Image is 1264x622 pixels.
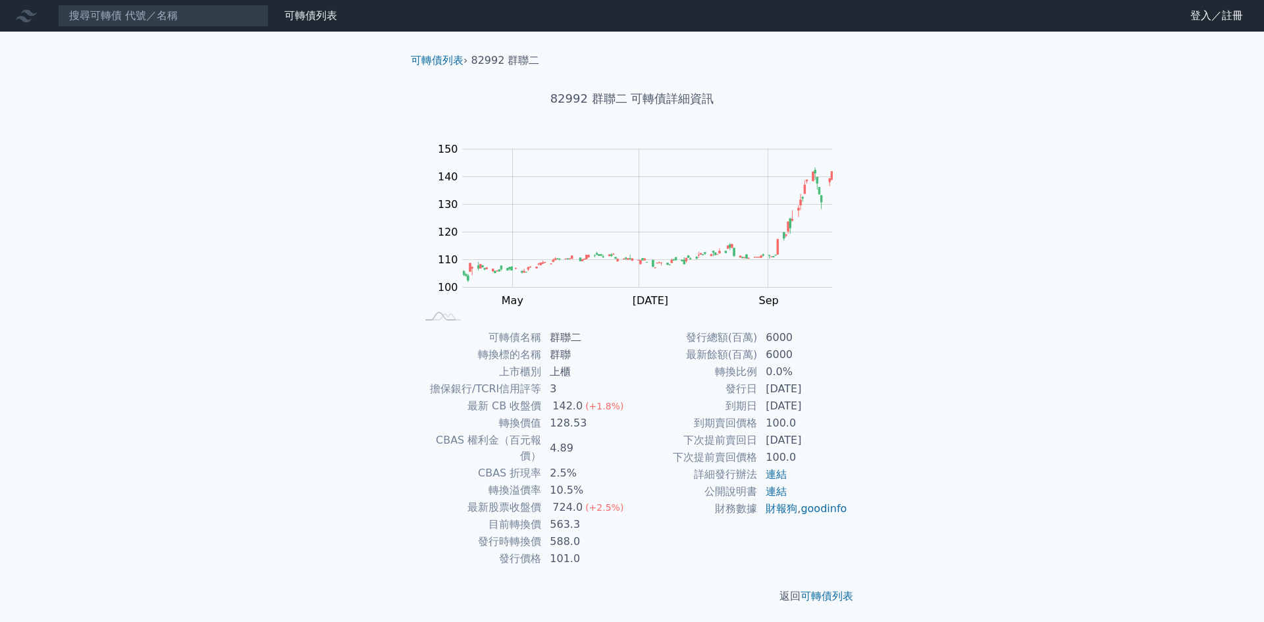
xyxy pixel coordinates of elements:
[632,449,758,466] td: 下次提前賣回價格
[542,329,632,346] td: 群聯二
[632,466,758,483] td: 詳細發行辦法
[438,170,458,183] tspan: 140
[758,380,848,398] td: [DATE]
[758,449,848,466] td: 100.0
[471,53,540,68] li: 82992 群聯二
[416,465,542,482] td: CBAS 折現率
[550,500,585,515] div: 724.0
[758,398,848,415] td: [DATE]
[542,346,632,363] td: 群聯
[416,516,542,533] td: 目前轉換價
[766,468,787,480] a: 連結
[758,363,848,380] td: 0.0%
[632,329,758,346] td: 發行總額(百萬)
[632,380,758,398] td: 發行日
[542,533,632,550] td: 588.0
[758,346,848,363] td: 6000
[759,294,779,307] tspan: Sep
[542,415,632,432] td: 128.53
[801,502,847,515] a: goodinfo
[284,9,337,22] a: 可轉債列表
[632,415,758,432] td: 到期賣回價格
[632,483,758,500] td: 公開說明書
[416,533,542,550] td: 發行時轉換價
[542,465,632,482] td: 2.5%
[416,329,542,346] td: 可轉債名稱
[542,482,632,499] td: 10.5%
[766,502,797,515] a: 財報狗
[766,485,787,498] a: 連結
[416,363,542,380] td: 上市櫃別
[416,415,542,432] td: 轉換價值
[758,500,848,517] td: ,
[431,143,853,307] g: Chart
[438,226,458,238] tspan: 120
[585,401,623,411] span: (+1.8%)
[416,432,542,465] td: CBAS 權利金（百元報價）
[438,253,458,266] tspan: 110
[758,329,848,346] td: 6000
[550,398,585,414] div: 142.0
[416,380,542,398] td: 擔保銀行/TCRI信用評等
[438,281,458,294] tspan: 100
[542,516,632,533] td: 563.3
[1180,5,1253,26] a: 登入／註冊
[416,550,542,567] td: 發行價格
[438,143,458,155] tspan: 150
[801,590,853,602] a: 可轉債列表
[411,53,467,68] li: ›
[502,294,523,307] tspan: May
[411,54,463,66] a: 可轉債列表
[585,502,623,513] span: (+2.5%)
[633,294,668,307] tspan: [DATE]
[416,482,542,499] td: 轉換溢價率
[416,499,542,516] td: 最新股票收盤價
[58,5,269,27] input: 搜尋可轉債 代號／名稱
[758,432,848,449] td: [DATE]
[758,415,848,432] td: 100.0
[542,380,632,398] td: 3
[438,198,458,211] tspan: 130
[542,550,632,567] td: 101.0
[632,500,758,517] td: 財務數據
[400,90,864,108] h1: 82992 群聯二 可轉債詳細資訊
[632,398,758,415] td: 到期日
[400,588,864,604] p: 返回
[416,398,542,415] td: 最新 CB 收盤價
[632,363,758,380] td: 轉換比例
[632,432,758,449] td: 下次提前賣回日
[632,346,758,363] td: 最新餘額(百萬)
[542,363,632,380] td: 上櫃
[416,346,542,363] td: 轉換標的名稱
[542,432,632,465] td: 4.89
